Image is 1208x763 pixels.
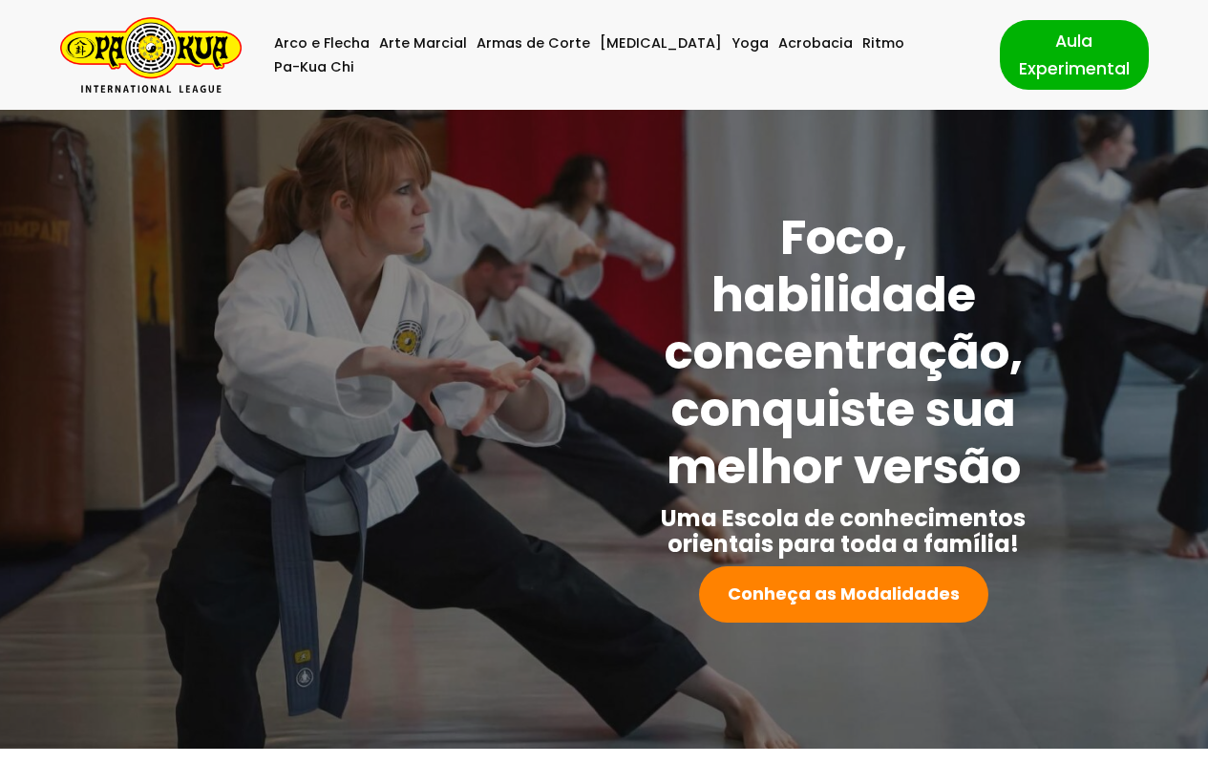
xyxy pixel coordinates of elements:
strong: Conheça as Modalidades [728,582,960,605]
div: Menu primário [270,32,971,79]
a: Arco e Flecha [274,32,370,55]
a: Arte Marcial [379,32,467,55]
a: Yoga [731,32,769,55]
a: [MEDICAL_DATA] [600,32,722,55]
a: Conheça as Modalidades [699,566,988,623]
a: Aula Experimental [1000,20,1149,89]
a: Pa-Kua Chi [274,55,354,79]
a: Ritmo [862,32,904,55]
a: Acrobacia [778,32,853,55]
a: Armas de Corte [477,32,590,55]
a: Pa-Kua Brasil Uma Escola de conhecimentos orientais para toda a família. Foco, habilidade concent... [60,17,242,93]
strong: Uma Escola de conhecimentos orientais para toda a família! [661,502,1026,560]
strong: Foco, habilidade concentração, conquiste sua melhor versão [665,203,1023,500]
